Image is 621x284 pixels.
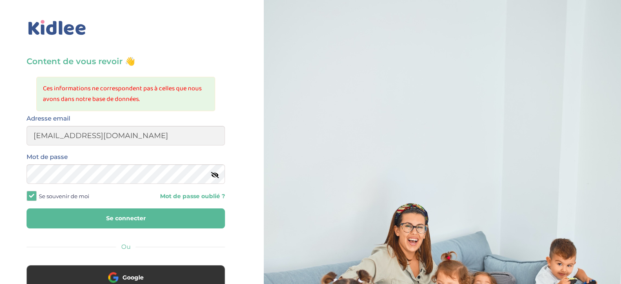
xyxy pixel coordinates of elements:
[122,273,144,282] span: Google
[27,126,225,145] input: Email
[27,18,88,37] img: logo_kidlee_bleu
[43,83,209,105] li: Ces informations ne correspondent pas à celles que nous avons dans notre base de données.
[39,191,89,201] span: Se souvenir de moi
[121,243,131,250] span: Ou
[132,192,225,200] a: Mot de passe oublié ?
[27,208,225,228] button: Se connecter
[27,113,70,124] label: Adresse email
[27,56,225,67] h3: Content de vous revoir 👋
[27,152,68,162] label: Mot de passe
[108,272,118,282] img: google.png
